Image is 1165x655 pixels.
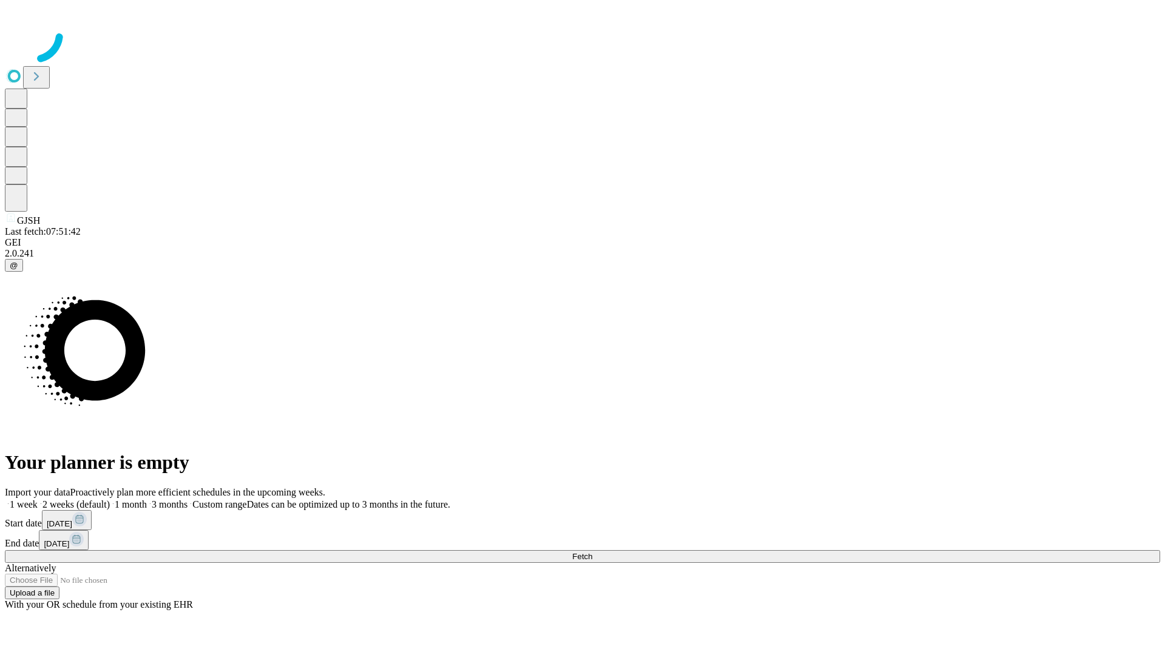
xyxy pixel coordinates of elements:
[5,487,70,497] span: Import your data
[5,451,1160,474] h1: Your planner is empty
[5,259,23,272] button: @
[5,599,193,610] span: With your OR schedule from your existing EHR
[247,499,450,509] span: Dates can be optimized up to 3 months in the future.
[42,499,110,509] span: 2 weeks (default)
[10,499,38,509] span: 1 week
[47,519,72,528] span: [DATE]
[5,563,56,573] span: Alternatively
[17,215,40,226] span: GJSH
[5,510,1160,530] div: Start date
[42,510,92,530] button: [DATE]
[192,499,246,509] span: Custom range
[5,237,1160,248] div: GEI
[5,530,1160,550] div: End date
[44,539,69,548] span: [DATE]
[70,487,325,497] span: Proactively plan more efficient schedules in the upcoming weeks.
[572,552,592,561] span: Fetch
[10,261,18,270] span: @
[5,248,1160,259] div: 2.0.241
[39,530,89,550] button: [DATE]
[152,499,187,509] span: 3 months
[5,226,81,237] span: Last fetch: 07:51:42
[115,499,147,509] span: 1 month
[5,586,59,599] button: Upload a file
[5,550,1160,563] button: Fetch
